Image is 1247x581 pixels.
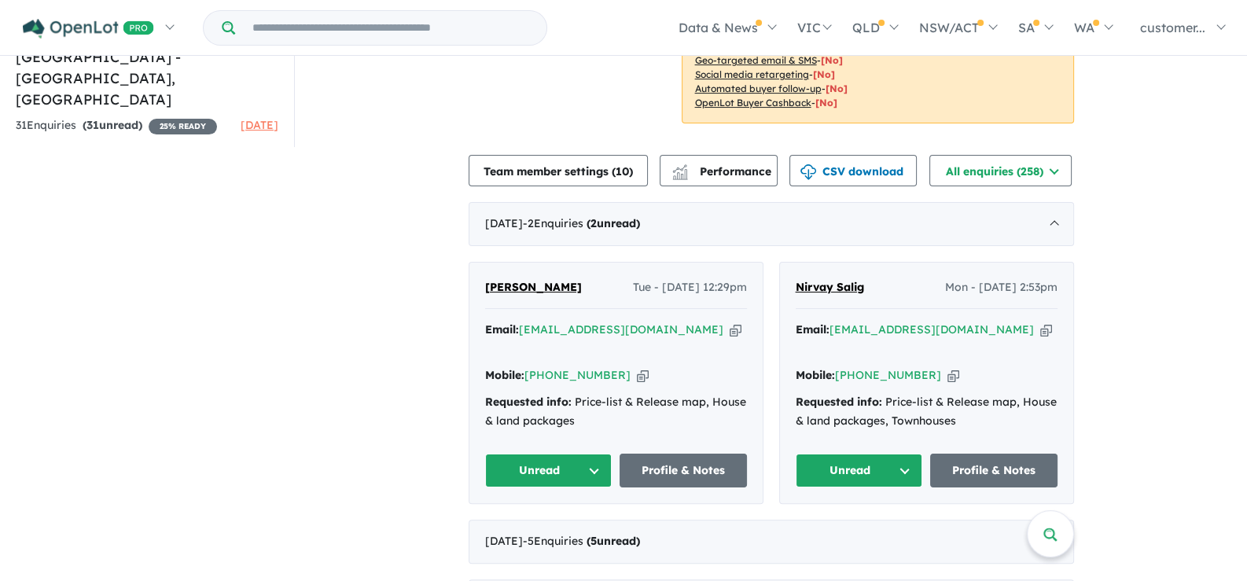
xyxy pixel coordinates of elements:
button: Copy [1040,322,1052,338]
button: Team member settings (10) [469,155,648,186]
button: Unread [796,454,923,487]
u: Automated buyer follow-up [695,83,822,94]
a: Profile & Notes [620,454,747,487]
span: 5 [590,534,597,548]
strong: ( unread) [83,118,142,132]
u: Geo-targeted email & SMS [695,54,817,66]
span: Mon - [DATE] 2:53pm [945,278,1058,297]
a: [EMAIL_ADDRESS][DOMAIN_NAME] [519,322,723,336]
span: [No] [813,68,835,80]
img: bar-chart.svg [672,169,688,179]
strong: ( unread) [587,216,640,230]
button: All enquiries (258) [929,155,1072,186]
span: Nirvay Salig [796,280,864,294]
span: [PERSON_NAME] [485,280,582,294]
span: - 5 Enquir ies [523,534,640,548]
span: 31 [86,118,99,132]
span: 10 [616,164,629,178]
a: Nirvay Salig [796,278,864,297]
span: - 2 Enquir ies [523,216,640,230]
button: CSV download [789,155,917,186]
button: Copy [730,322,741,338]
u: Social media retargeting [695,68,809,80]
a: [PERSON_NAME] [485,278,582,297]
u: OpenLot Buyer Cashback [695,97,811,108]
div: 31 Enquir ies [16,116,217,135]
h5: [Draft] The Mews at [GEOGRAPHIC_DATA] - [GEOGRAPHIC_DATA] , [GEOGRAPHIC_DATA] [16,25,278,110]
input: Try estate name, suburb, builder or developer [238,11,543,45]
span: 2 [590,216,597,230]
span: [No] [821,54,843,66]
strong: Mobile: [796,368,835,382]
span: [No] [815,97,837,108]
strong: ( unread) [587,534,640,548]
strong: Requested info: [485,395,572,409]
button: Unread [485,454,612,487]
span: 25 % READY [149,119,217,134]
div: Price-list & Release map, House & land packages, Townhouses [796,393,1058,431]
img: line-chart.svg [672,164,686,173]
a: Profile & Notes [930,454,1058,487]
strong: Mobile: [485,368,524,382]
img: download icon [800,164,816,180]
div: [DATE] [469,520,1074,564]
img: Openlot PRO Logo White [23,19,154,39]
button: Copy [637,367,649,384]
a: [PHONE_NUMBER] [524,368,631,382]
a: [EMAIL_ADDRESS][DOMAIN_NAME] [829,322,1034,336]
span: [No] [826,83,848,94]
button: Copy [947,367,959,384]
div: Price-list & Release map, House & land packages [485,393,747,431]
span: Tue - [DATE] 12:29pm [633,278,747,297]
strong: Requested info: [796,395,882,409]
a: [PHONE_NUMBER] [835,368,941,382]
span: customer... [1140,20,1205,35]
span: Performance [675,164,771,178]
strong: Email: [485,322,519,336]
div: [DATE] [469,202,1074,246]
button: Performance [660,155,778,186]
span: [DATE] [241,118,278,132]
strong: Email: [796,322,829,336]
